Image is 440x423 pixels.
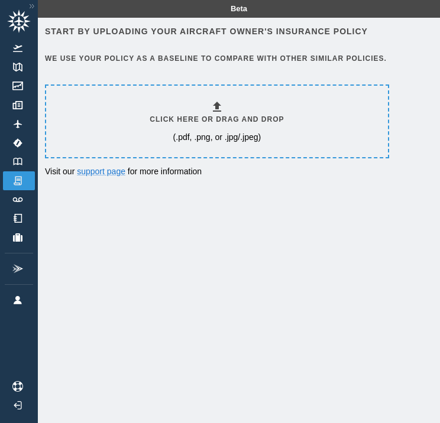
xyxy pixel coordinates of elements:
[77,167,125,176] a: support page
[150,114,284,125] h6: Click here or drag and drop
[173,131,261,143] p: (.pdf, .png, or .jpg/.jpeg)
[45,53,387,64] h6: We use your policy as a baseline to compare with other similar policies.
[45,165,387,177] p: Visit our for more information
[45,25,387,38] h6: Start by uploading your aircraft owner's insurance policy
